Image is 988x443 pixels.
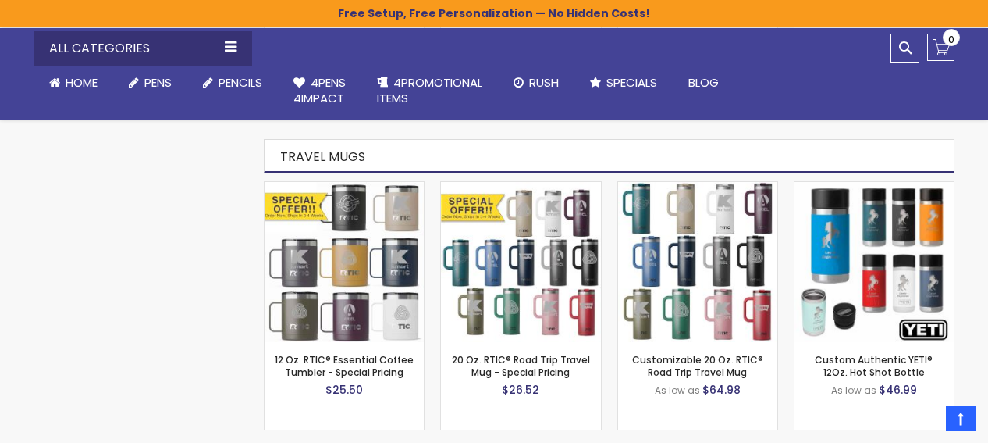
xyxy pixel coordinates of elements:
a: Customizable 20 Oz. RTIC® Road Trip Travel Mug [618,181,777,195]
a: Customizable 20 Oz. RTIC® Road Trip Travel Mug [632,353,763,379]
span: $26.52 [502,382,539,398]
img: 12 Oz. RTIC® Essential Coffee Tumbler - Special Pricing [265,182,424,341]
span: Blog [688,74,719,91]
img: Customizable 20 Oz. RTIC® Road Trip Travel Mug [618,182,777,341]
h2: Travel Mugs [264,139,954,174]
span: 4PROMOTIONAL ITEMS [377,74,482,106]
span: As low as [831,384,876,397]
a: Pencils [187,66,278,100]
a: 20 Oz. RTIC® Road Trip Travel Mug - Special Pricing [441,181,600,195]
a: Pens [113,66,187,100]
a: Custom Authentic YETI® 12Oz. Hot Shot Bottle [794,181,954,195]
a: 20 Oz. RTIC® Road Trip Travel Mug - Special Pricing [452,353,590,379]
span: Pencils [219,74,262,91]
div: All Categories [34,31,252,66]
img: 20 Oz. RTIC® Road Trip Travel Mug - Special Pricing [441,182,600,341]
a: 4PROMOTIONALITEMS [361,66,498,116]
span: Rush [529,74,559,91]
span: As low as [655,384,700,397]
a: Home [34,66,113,100]
span: 0 [948,32,954,47]
span: Specials [606,74,657,91]
a: 4Pens4impact [278,66,361,116]
a: Custom Authentic YETI® 12Oz. Hot Shot Bottle [815,353,933,379]
span: Home [66,74,98,91]
a: Blog [673,66,734,100]
a: 12 Oz. RTIC® Essential Coffee Tumbler - Special Pricing [275,353,414,379]
span: Pens [144,74,172,91]
a: Specials [574,66,673,100]
a: Top [946,406,976,431]
a: Rush [498,66,574,100]
span: $64.98 [702,382,741,398]
a: 12 Oz. RTIC® Essential Coffee Tumbler - Special Pricing [265,181,424,195]
a: 0 [927,34,954,61]
span: 4Pens 4impact [293,74,346,106]
img: Custom Authentic YETI® 12Oz. Hot Shot Bottle [794,182,954,341]
span: $25.50 [325,382,363,398]
span: $46.99 [879,382,917,398]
